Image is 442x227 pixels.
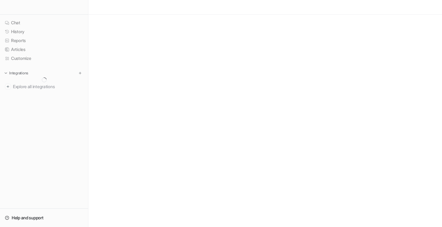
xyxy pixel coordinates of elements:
a: History [2,27,86,36]
button: Integrations [2,70,30,76]
a: Chat [2,18,86,27]
a: Customize [2,54,86,63]
p: Integrations [9,71,28,76]
img: menu_add.svg [78,71,82,75]
img: explore all integrations [5,84,11,90]
a: Help and support [2,213,86,222]
a: Articles [2,45,86,54]
span: Explore all integrations [13,82,83,92]
a: Explore all integrations [2,82,86,91]
a: Reports [2,36,86,45]
img: expand menu [4,71,8,75]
